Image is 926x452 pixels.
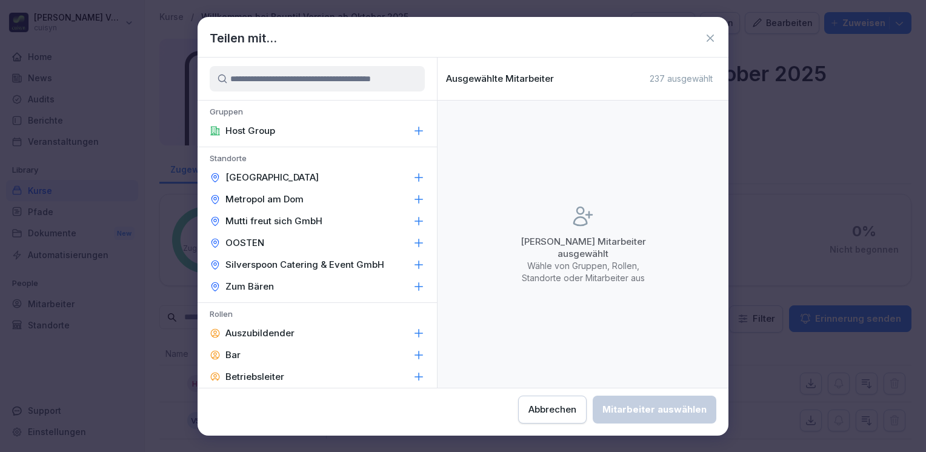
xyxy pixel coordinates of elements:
p: Ausgewählte Mitarbeiter [446,73,554,84]
p: Betriebsleiter [225,371,284,383]
p: Silverspoon Catering & Event GmbH [225,259,384,271]
button: Abbrechen [518,396,587,424]
p: Bar [225,349,241,361]
div: Abbrechen [528,403,576,416]
p: Metropol am Dom [225,193,304,205]
p: Rollen [198,309,437,322]
button: Mitarbeiter auswählen [593,396,716,424]
div: Mitarbeiter auswählen [602,403,707,416]
p: Zum Bären [225,281,274,293]
p: [PERSON_NAME] Mitarbeiter ausgewählt [510,236,656,260]
p: Wähle von Gruppen, Rollen, Standorte oder Mitarbeiter aus [510,260,656,284]
p: Gruppen [198,107,437,120]
p: Mutti freut sich GmbH [225,215,322,227]
p: 237 ausgewählt [650,73,713,84]
p: Auszubildender [225,327,295,339]
p: Host Group [225,125,275,137]
p: OOSTEN [225,237,264,249]
p: Standorte [198,153,437,167]
h1: Teilen mit... [210,29,277,47]
p: [GEOGRAPHIC_DATA] [225,171,319,184]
